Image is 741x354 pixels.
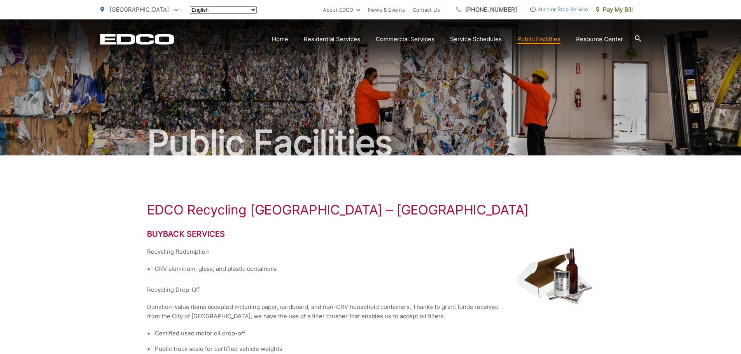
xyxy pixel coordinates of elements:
a: Residential Services [304,35,360,44]
span: Pay My Bill [596,5,633,14]
a: Service Schedules [450,35,502,44]
p: Recycling Drop-Off [147,285,594,295]
a: Commercial Services [376,35,434,44]
a: Resource Center [576,35,623,44]
img: Recycling [517,247,594,305]
a: Public Facilities [517,35,561,44]
a: News & Events [368,5,405,14]
h2: Public Facilities [100,124,641,162]
p: Donation-value items accepted including paper, cardboard, and non-CRV household containers. Thank... [147,302,594,321]
li: Public truck scale for certified vehicle weights [155,344,594,354]
h2: Buyback Services [147,229,594,239]
a: About EDCO [323,5,360,14]
a: EDCD logo. Return to the homepage. [100,34,174,45]
li: Certified used motor oil drop-off [155,329,594,338]
h1: EDCO Recycling [GEOGRAPHIC_DATA] – [GEOGRAPHIC_DATA] [147,202,594,218]
a: Home [272,35,288,44]
span: [GEOGRAPHIC_DATA] [110,6,169,13]
select: Select a language [190,6,257,14]
li: CRV aluminum, glass, and plastic containers [155,264,594,274]
a: Contact Us [413,5,440,14]
p: Recycling Redemption [147,247,594,256]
